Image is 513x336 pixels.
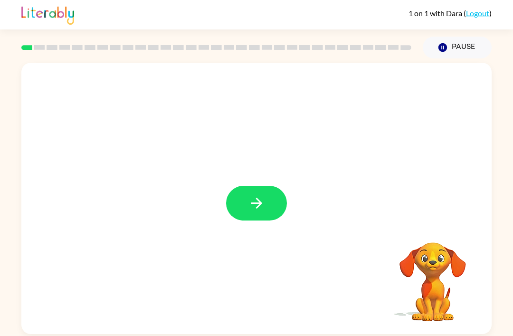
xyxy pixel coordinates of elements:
span: 1 on 1 with Dara [408,9,464,18]
a: Logout [466,9,489,18]
div: ( ) [408,9,492,18]
button: Pause [423,37,492,58]
img: Literably [21,4,74,25]
video: Your browser must support playing .mp4 files to use Literably. Please try using another browser. [385,228,480,323]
